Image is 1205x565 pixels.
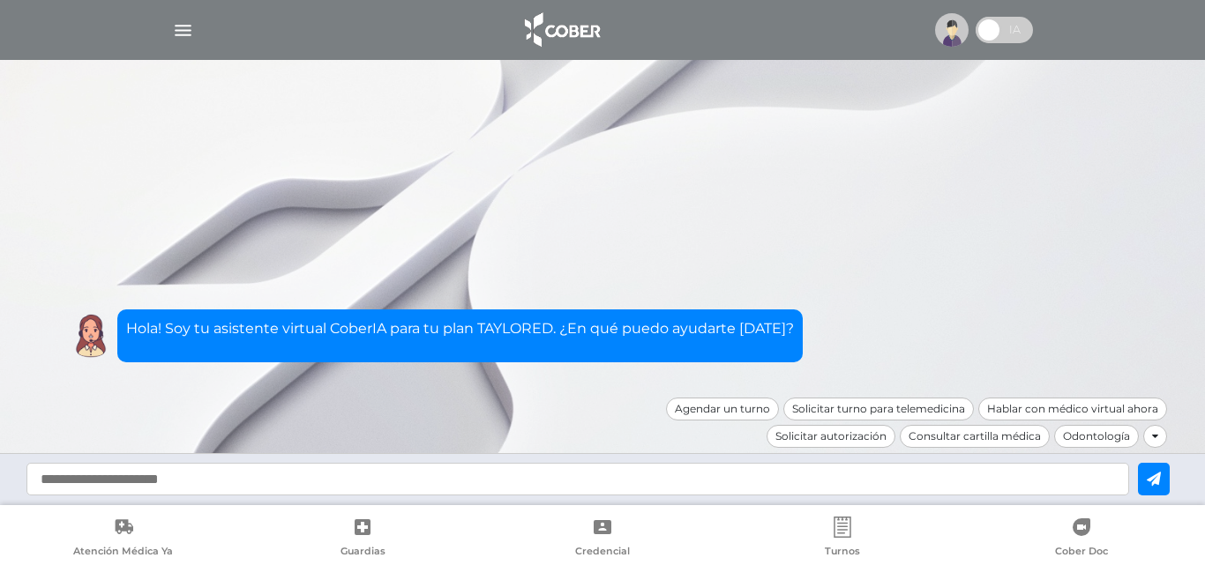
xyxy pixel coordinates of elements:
[1055,545,1108,561] span: Cober Doc
[722,517,962,561] a: Turnos
[515,9,608,51] img: logo_cober_home-white.png
[172,19,194,41] img: Cober_menu-lines-white.svg
[978,398,1167,420] div: Hablar con médico virtual ahora
[900,425,1050,448] div: Consultar cartilla médica
[243,517,483,561] a: Guardias
[666,398,779,420] div: Agendar un turno
[69,314,113,358] img: Cober IA
[962,517,1201,561] a: Cober Doc
[935,13,969,47] img: profile-placeholder.svg
[767,425,895,448] div: Solicitar autorización
[4,517,243,561] a: Atención Médica Ya
[825,545,860,561] span: Turnos
[783,398,974,420] div: Solicitar turno para telemedicina
[73,545,173,561] span: Atención Médica Ya
[1054,425,1139,448] div: Odontología
[575,545,630,561] span: Credencial
[483,517,722,561] a: Credencial
[341,545,385,561] span: Guardias
[126,318,794,339] p: Hola! Soy tu asistente virtual CoberIA para tu plan TAYLORED. ¿En qué puedo ayudarte [DATE]?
